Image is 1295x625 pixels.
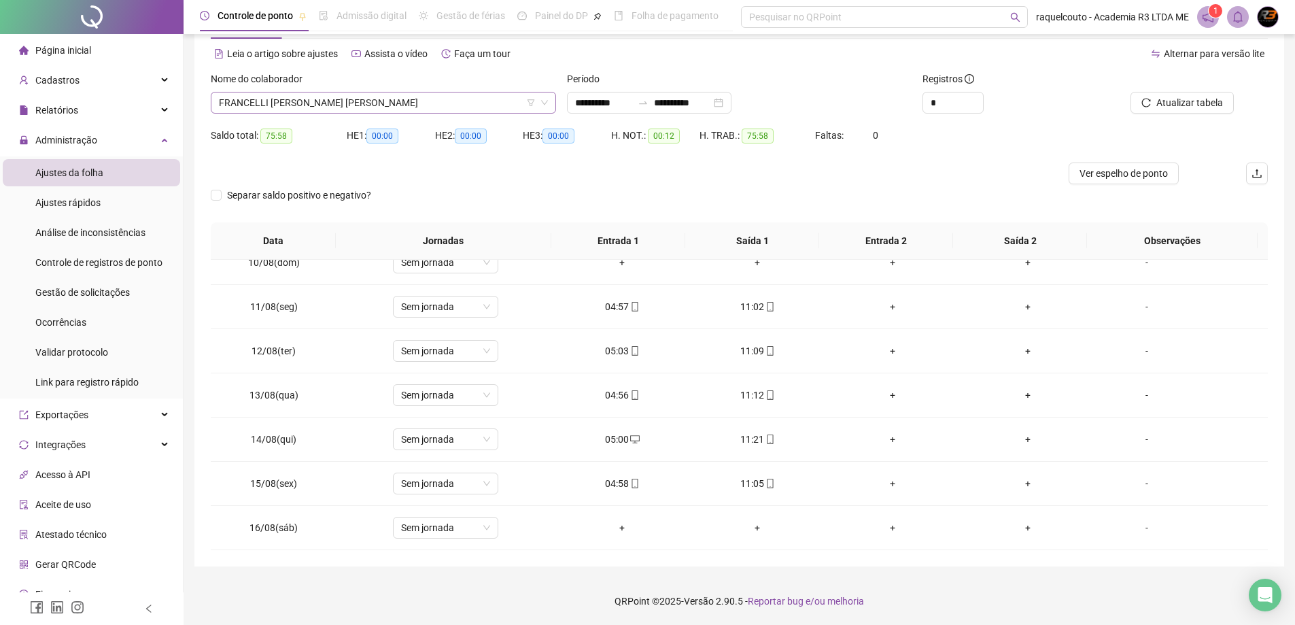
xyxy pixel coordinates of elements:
div: + [836,255,950,270]
span: Reportar bug e/ou melhoria [748,596,864,607]
span: mobile [764,390,775,400]
div: - [1107,388,1187,403]
span: Sem jornada [401,473,490,494]
span: info-circle [965,74,974,84]
span: Faça um tour [454,48,511,59]
span: 00:12 [648,129,680,143]
div: 04:57 [566,299,679,314]
span: reload [1141,98,1151,107]
span: pushpin [593,12,602,20]
div: 04:56 [566,388,679,403]
div: + [836,343,950,358]
span: Sem jornada [401,297,490,317]
span: Análise de inconsistências [35,227,145,238]
div: - [1107,520,1187,535]
span: Controle de registros de ponto [35,257,162,268]
span: left [144,604,154,613]
span: Painel do DP [535,10,588,21]
span: Aceite de uso [35,499,91,510]
span: Atestado técnico [35,529,107,540]
span: Leia o artigo sobre ajustes [227,48,338,59]
span: qrcode [19,560,29,569]
span: Sem jornada [401,385,490,405]
span: to [638,97,649,108]
span: Sem jornada [401,518,490,538]
span: Sem jornada [401,252,490,273]
span: upload [1251,168,1262,179]
span: linkedin [50,601,64,614]
span: pushpin [298,12,307,20]
span: file [19,105,29,115]
span: 0 [873,130,878,141]
th: Observações [1087,222,1258,260]
span: mobile [629,302,640,311]
div: 11:21 [701,432,814,447]
span: Integrações [35,439,86,450]
span: 1 [1213,6,1218,16]
button: Ver espelho de ponto [1069,163,1179,184]
div: HE 1: [347,128,435,143]
span: mobile [764,346,775,356]
span: export [19,410,29,420]
div: + [971,476,1085,491]
span: home [19,46,29,55]
div: + [971,299,1085,314]
span: Controle de ponto [218,10,293,21]
div: - [1107,343,1187,358]
span: Folha de pagamento [632,10,719,21]
span: book [614,11,623,20]
div: + [836,520,950,535]
th: Data [211,222,336,260]
span: 15/08(sex) [250,478,297,489]
span: Administração [35,135,97,146]
span: Ver espelho de ponto [1080,166,1168,181]
span: Financeiro [35,589,80,600]
div: + [836,388,950,403]
span: Cadastros [35,75,80,86]
span: file-text [214,49,224,58]
span: 00:00 [542,129,574,143]
span: mobile [629,479,640,488]
div: - [1107,432,1187,447]
div: 11:05 [701,476,814,491]
span: api [19,470,29,479]
span: filter [527,99,535,107]
span: Exportações [35,409,88,420]
span: 13/08(qua) [249,390,298,401]
span: user-add [19,75,29,85]
span: Sem jornada [401,429,490,450]
span: Assista o vídeo [364,48,428,59]
span: 75:58 [260,129,292,143]
span: audit [19,500,29,509]
span: file-done [319,11,328,20]
label: Nome do colaborador [211,71,311,86]
span: youtube [351,49,361,58]
th: Saída 1 [685,222,819,260]
span: 16/08(sáb) [249,522,298,533]
div: 11:02 [701,299,814,314]
img: 73374 [1258,7,1278,27]
span: 00:00 [455,129,487,143]
footer: QRPoint © 2025 - 2.90.5 - [184,577,1295,625]
span: Sem jornada [401,341,490,361]
span: notification [1202,11,1214,23]
span: Ajustes rápidos [35,197,101,208]
div: - [1107,476,1187,491]
span: mobile [764,302,775,311]
span: Versão [684,596,714,607]
div: + [971,255,1085,270]
span: Ocorrências [35,317,86,328]
div: + [971,432,1085,447]
button: Atualizar tabela [1130,92,1234,114]
div: + [971,388,1085,403]
span: search [1010,12,1020,22]
span: Validar protocolo [35,347,108,358]
span: mobile [629,390,640,400]
div: - [1107,299,1187,314]
sup: 1 [1209,4,1222,18]
div: + [836,476,950,491]
span: instagram [71,601,84,614]
span: Página inicial [35,45,91,56]
span: Separar saldo positivo e negativo? [222,188,377,203]
span: lock [19,135,29,145]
